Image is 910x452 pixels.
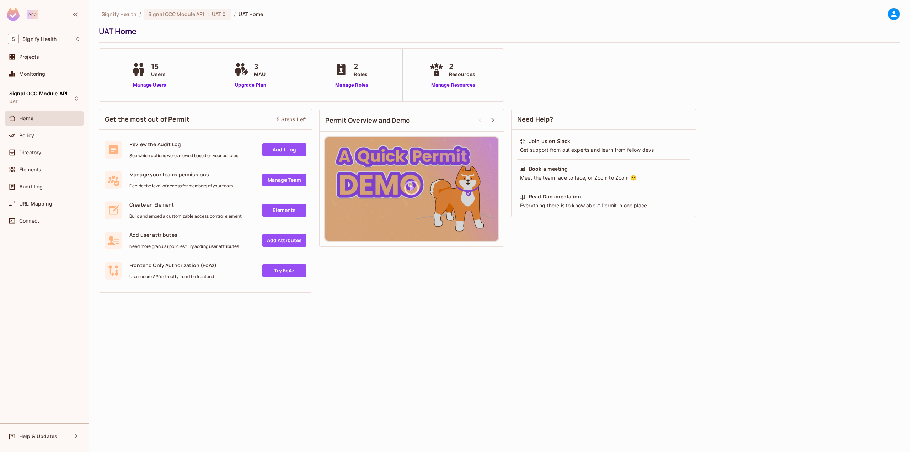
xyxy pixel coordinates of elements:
[129,244,239,249] span: Need more granular policies? Try adding user attributes
[262,204,306,217] a: Elements
[148,11,204,17] span: Signal OCC Module API
[232,81,269,89] a: Upgrade Plan
[519,202,688,209] div: Everything there is to know about Permit in one place
[19,434,57,439] span: Help & Updates
[262,174,306,186] a: Manage Team
[129,141,238,148] span: Review the Audit Log
[529,193,581,200] div: Read Documentation
[262,264,306,277] a: Try FoAz
[27,10,38,19] div: Pro
[277,116,306,123] div: 5 Steps Left
[254,61,266,72] span: 3
[517,115,553,124] span: Need Help?
[529,165,568,172] div: Book a meeting
[19,71,45,77] span: Monitoring
[234,11,236,17] li: /
[354,70,368,78] span: Roles
[151,70,166,78] span: Users
[262,143,306,156] a: Audit Log
[19,201,52,207] span: URL Mapping
[129,201,242,208] span: Create an Element
[449,70,475,78] span: Resources
[102,11,136,17] span: the active workspace
[19,150,41,155] span: Directory
[139,11,141,17] li: /
[519,147,688,154] div: Get support from out experts and learn from fellow devs
[428,81,479,89] a: Manage Resources
[8,34,19,44] span: S
[129,183,233,189] span: Decide the level of access for members of your team
[22,36,57,42] span: Workspace: Signify Health
[130,81,169,89] a: Manage Users
[325,116,410,125] span: Permit Overview and Demo
[105,115,189,124] span: Get the most out of Permit
[19,167,41,172] span: Elements
[129,274,216,280] span: Use secure API's directly from the frontend
[262,234,306,247] a: Add Attrbutes
[9,91,68,96] span: Signal OCC Module API
[99,26,896,37] div: UAT Home
[239,11,263,17] span: UAT Home
[7,8,20,21] img: SReyMgAAAABJRU5ErkJggg==
[19,184,43,190] span: Audit Log
[151,61,166,72] span: 15
[129,213,242,219] span: Build and embed a customizable access control element
[19,116,34,121] span: Home
[519,174,688,181] div: Meet the team face to face, or Zoom to Zoom 😉
[212,11,221,17] span: UAT
[129,153,238,159] span: See which actions were allowed based on your policies
[529,138,570,145] div: Join us on Slack
[254,70,266,78] span: MAU
[19,133,34,138] span: Policy
[207,11,209,17] span: :
[9,99,18,105] span: UAT
[129,232,239,238] span: Add user attributes
[449,61,475,72] span: 2
[19,54,39,60] span: Projects
[354,61,368,72] span: 2
[19,218,39,224] span: Connect
[129,262,216,268] span: Frontend Only Authorization (FoAz)
[129,171,233,178] span: Manage your teams permissions
[332,81,371,89] a: Manage Roles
